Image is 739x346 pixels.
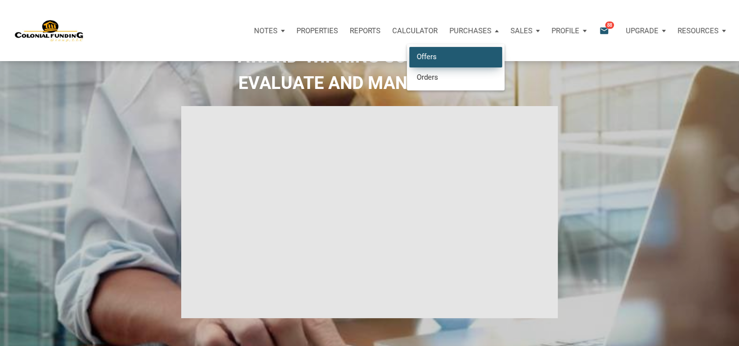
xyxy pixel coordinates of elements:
button: Upgrade [620,16,672,45]
p: Notes [254,26,277,35]
button: Purchases [443,16,505,45]
p: Profile [551,26,579,35]
p: Reports [350,26,380,35]
button: Resources [672,16,732,45]
i: email [598,25,610,36]
button: Sales [505,16,546,45]
iframe: NoteUnlimited [181,106,558,318]
p: Upgrade [626,26,658,35]
h2: AWARD-WINNING SOFTWARE TO EVALUATE AND MANAGE NOTES [7,43,732,96]
span: 88 [605,21,614,29]
button: Notes [248,16,291,45]
p: Calculator [392,26,438,35]
button: email88 [592,16,620,45]
a: Offers [409,47,502,67]
button: Profile [546,16,592,45]
p: Sales [510,26,532,35]
a: Purchases OffersOrders [443,16,505,45]
p: Properties [296,26,338,35]
p: Purchases [449,26,491,35]
p: Resources [677,26,718,35]
a: Orders [409,67,502,87]
a: Properties [291,16,344,45]
button: Reports [344,16,386,45]
a: Calculator [386,16,443,45]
